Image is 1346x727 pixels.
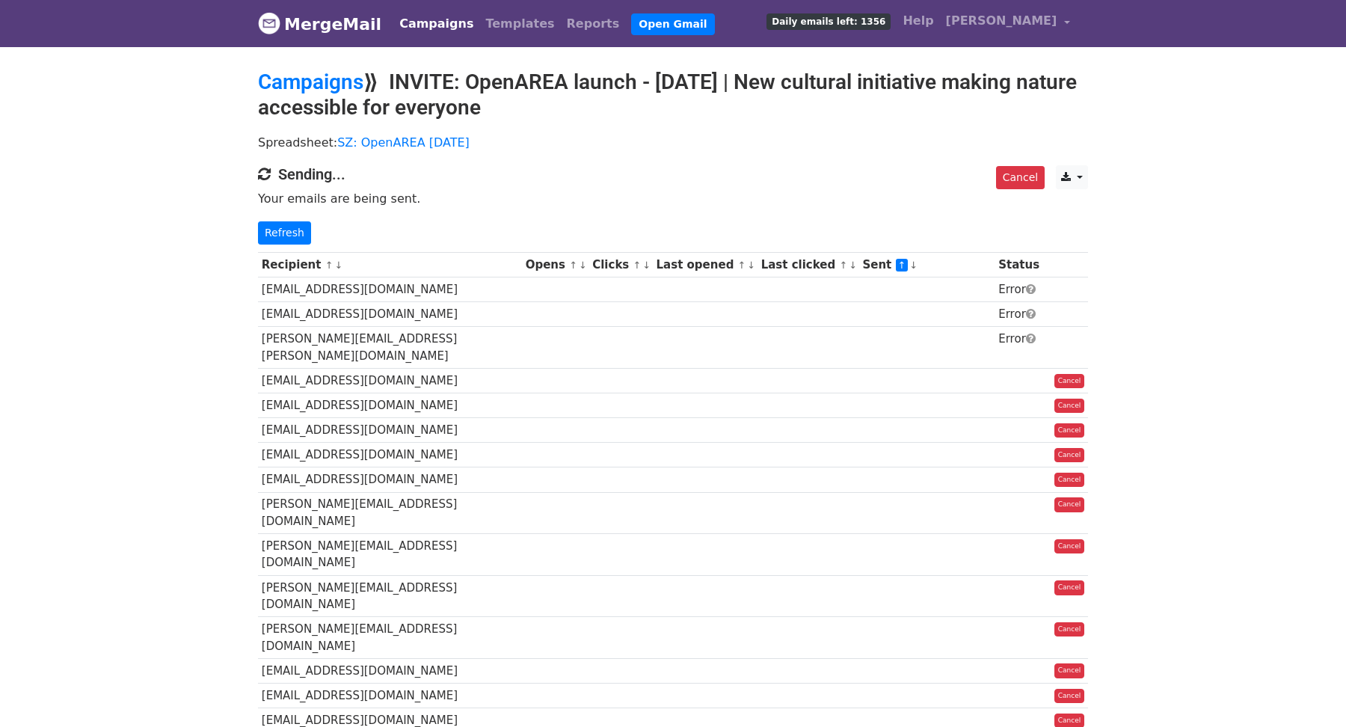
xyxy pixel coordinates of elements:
[522,253,589,277] th: Opens
[258,8,381,40] a: MergeMail
[258,221,311,245] a: Refresh
[766,13,891,30] span: Daily emails left: 1356
[642,260,651,271] a: ↓
[1054,689,1085,704] a: Cancel
[995,302,1042,327] td: Error
[258,253,522,277] th: Recipient
[859,253,995,277] th: Sent
[589,253,652,277] th: Clicks
[258,191,1088,206] p: Your emails are being sent.
[258,327,522,369] td: [PERSON_NAME][EMAIL_ADDRESS][PERSON_NAME][DOMAIN_NAME]
[258,70,363,94] a: Campaigns
[258,575,522,617] td: [PERSON_NAME][EMAIL_ADDRESS][DOMAIN_NAME]
[946,12,1057,30] span: [PERSON_NAME]
[561,9,626,39] a: Reports
[479,9,560,39] a: Templates
[258,165,1088,183] h4: Sending...
[258,70,1088,120] h2: ⟫ INVITE: OpenAREA launch - [DATE] | New cultural initiative making nature accessible for everyone
[258,443,522,467] td: [EMAIL_ADDRESS][DOMAIN_NAME]
[1054,423,1085,438] a: Cancel
[757,253,859,277] th: Last clicked
[579,260,587,271] a: ↓
[738,260,746,271] a: ↑
[258,302,522,327] td: [EMAIL_ADDRESS][DOMAIN_NAME]
[631,13,714,35] a: Open Gmail
[849,260,857,271] a: ↓
[940,6,1076,41] a: [PERSON_NAME]
[258,393,522,418] td: [EMAIL_ADDRESS][DOMAIN_NAME]
[760,6,897,36] a: Daily emails left: 1356
[258,135,1088,150] p: Spreadsheet:
[1054,473,1085,488] a: Cancel
[1054,448,1085,463] a: Cancel
[258,277,522,302] td: [EMAIL_ADDRESS][DOMAIN_NAME]
[258,617,522,659] td: [PERSON_NAME][EMAIL_ADDRESS][DOMAIN_NAME]
[337,135,470,150] a: SZ: OpenAREA [DATE]
[569,260,577,271] a: ↑
[258,658,522,683] td: [EMAIL_ADDRESS][DOMAIN_NAME]
[1054,622,1085,637] a: Cancel
[653,253,757,277] th: Last opened
[995,277,1042,302] td: Error
[897,6,939,36] a: Help
[258,12,280,34] img: MergeMail logo
[325,260,334,271] a: ↑
[839,260,847,271] a: ↑
[258,492,522,534] td: [PERSON_NAME][EMAIL_ADDRESS][DOMAIN_NAME]
[996,166,1045,189] a: Cancel
[1054,497,1085,512] a: Cancel
[258,684,522,708] td: [EMAIL_ADDRESS][DOMAIN_NAME]
[393,9,479,39] a: Campaigns
[909,260,918,271] a: ↓
[1054,399,1085,414] a: Cancel
[1054,374,1085,389] a: Cancel
[633,260,642,271] a: ↑
[995,327,1042,369] td: Error
[995,253,1042,277] th: Status
[258,467,522,492] td: [EMAIL_ADDRESS][DOMAIN_NAME]
[1054,580,1085,595] a: Cancel
[258,418,522,443] td: [EMAIL_ADDRESS][DOMAIN_NAME]
[334,260,342,271] a: ↓
[258,369,522,393] td: [EMAIL_ADDRESS][DOMAIN_NAME]
[1054,663,1085,678] a: Cancel
[747,260,755,271] a: ↓
[258,534,522,576] td: [PERSON_NAME][EMAIL_ADDRESS][DOMAIN_NAME]
[1054,539,1085,554] a: Cancel
[896,259,909,272] a: ↑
